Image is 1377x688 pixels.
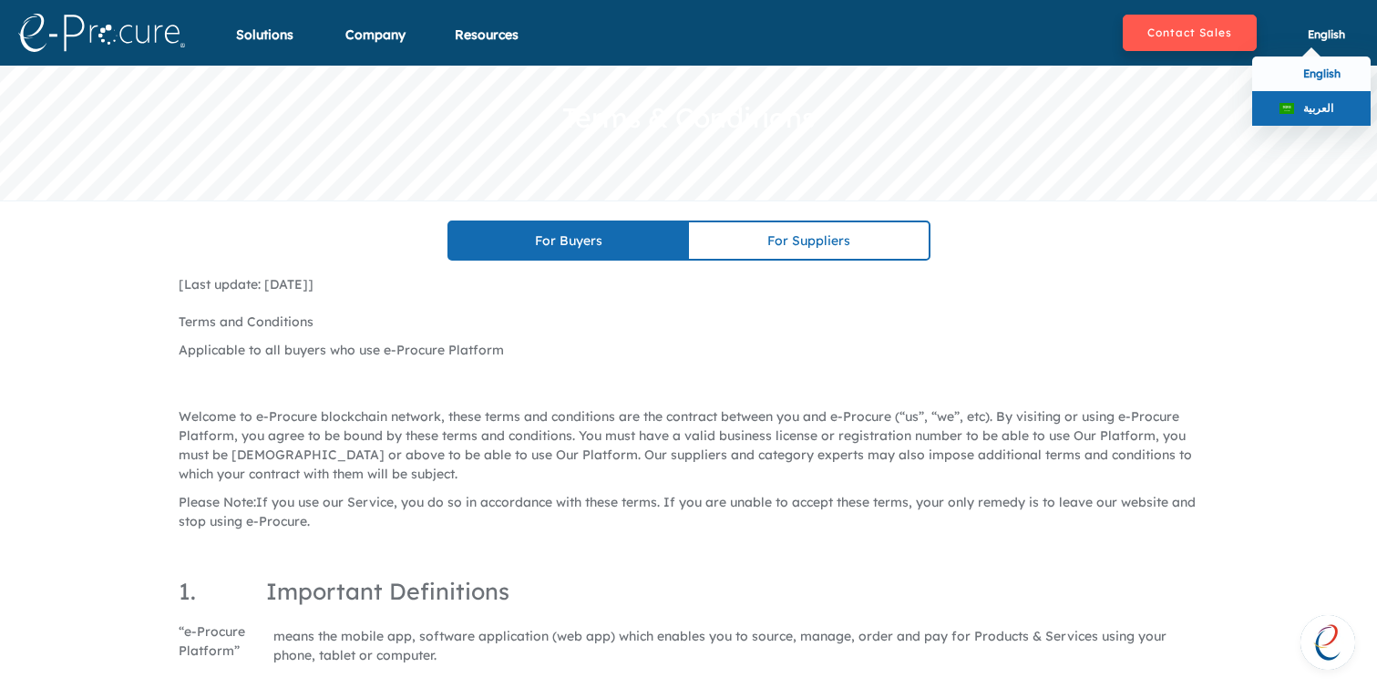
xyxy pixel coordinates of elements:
span: [Last update: [DATE]] [179,276,313,293]
span: hese terms and conditions are the contract between you and e-Procure (“us”, “we”, etc). By visiti... [179,408,1192,482]
a: Open chat [1300,615,1355,670]
span: pplicable to all buyers who use e-Procure Platform [188,342,504,358]
div: For Suppliers [689,222,929,259]
div: Solutions [236,26,293,67]
button: Contact Sales [1123,15,1257,51]
span: A [179,342,188,358]
span: “e-Procure Platform” [179,623,245,659]
span: Important Definitions [266,577,509,605]
span: English [1303,67,1341,80]
span: العربية [1303,101,1333,115]
div: Company [345,26,406,67]
div: Resources [455,26,519,67]
span: English [1308,27,1345,41]
h1: Terms & Conditions [562,103,815,133]
span: . [455,466,457,482]
span: If you use our Service, you do so in accordance with these terms. If you are unable to accept the... [179,494,1196,529]
div: For Buyers [449,222,689,259]
span: means the mobile app, software application (web app) which enables you to source, manage, order a... [273,628,1166,663]
span: Terms and Conditions [179,313,313,330]
span: Welcome to e-Procure blockchain network, t [179,408,453,425]
span: be subject [392,466,455,482]
img: logo [18,14,185,52]
span: 1. [179,577,196,605]
span: Please Note: [179,494,256,510]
